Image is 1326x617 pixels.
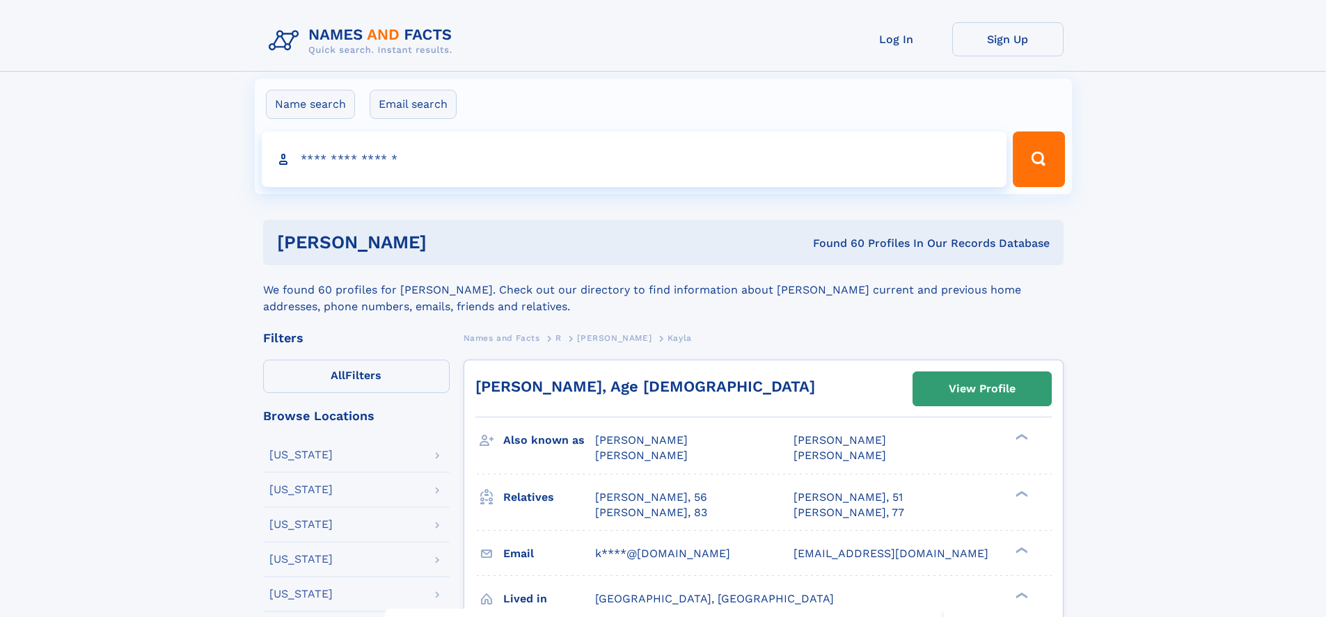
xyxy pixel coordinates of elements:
a: [PERSON_NAME], 77 [794,505,904,520]
span: [GEOGRAPHIC_DATA], [GEOGRAPHIC_DATA] [595,592,834,605]
span: [PERSON_NAME] [794,449,886,462]
a: [PERSON_NAME], Age [DEMOGRAPHIC_DATA] [475,378,815,395]
span: [PERSON_NAME] [595,433,688,447]
a: View Profile [913,372,1051,406]
span: Kayla [668,333,692,343]
input: search input [262,131,1007,187]
span: [PERSON_NAME] [577,333,652,343]
div: ❯ [1012,591,1029,600]
div: We found 60 profiles for [PERSON_NAME]. Check out our directory to find information about [PERSON... [263,265,1064,315]
div: Found 60 Profiles In Our Records Database [619,236,1050,251]
a: [PERSON_NAME], 56 [595,490,707,505]
img: Logo Names and Facts [263,22,464,60]
label: Filters [263,360,450,393]
button: Search Button [1013,131,1064,187]
div: Browse Locations [263,410,450,422]
label: Name search [266,90,355,119]
div: [US_STATE] [269,554,333,565]
div: ❯ [1012,489,1029,498]
span: [EMAIL_ADDRESS][DOMAIN_NAME] [794,547,988,560]
a: [PERSON_NAME] [577,329,652,346]
a: Names and Facts [464,329,540,346]
div: [US_STATE] [269,484,333,495]
label: Email search [370,90,457,119]
div: [US_STATE] [269,519,333,530]
span: [PERSON_NAME] [595,449,688,462]
a: [PERSON_NAME], 83 [595,505,707,520]
div: View Profile [949,373,1016,405]
h3: Lived in [503,587,595,611]
a: [PERSON_NAME], 51 [794,490,903,505]
a: R [555,329,562,346]
h3: Email [503,542,595,566]
div: [US_STATE] [269,449,333,460]
h3: Also known as [503,428,595,452]
div: ❯ [1012,545,1029,554]
span: All [331,369,345,382]
span: R [555,333,562,343]
span: [PERSON_NAME] [794,433,886,447]
div: ❯ [1012,433,1029,442]
h3: Relatives [503,486,595,509]
a: Sign Up [952,22,1064,56]
h1: [PERSON_NAME] [277,234,620,251]
a: Log In [841,22,952,56]
div: Filters [263,332,450,344]
div: [US_STATE] [269,588,333,600]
